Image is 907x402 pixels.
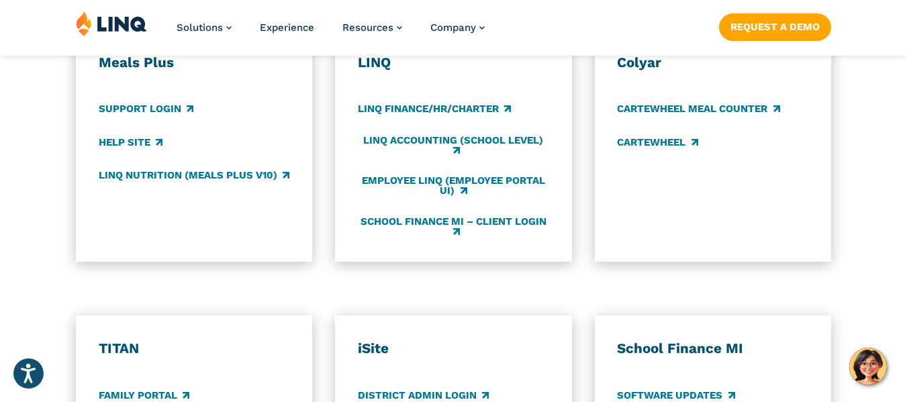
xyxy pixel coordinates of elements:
[99,102,193,117] a: Support Login
[358,102,511,117] a: LINQ Finance/HR/Charter
[849,348,887,385] button: Hello, have a question? Let’s chat.
[177,21,223,34] span: Solutions
[177,21,232,34] a: Solutions
[358,175,549,197] a: Employee LINQ (Employee Portal UI)
[177,11,485,55] nav: Primary Navigation
[358,54,549,71] h3: LINQ
[719,13,831,40] a: Request a Demo
[342,21,402,34] a: Resources
[76,11,147,36] img: LINQ | K‑12 Software
[358,135,549,157] a: LINQ Accounting (school level)
[358,340,549,357] h3: iSite
[617,102,779,117] a: CARTEWHEEL Meal Counter
[99,340,290,357] h3: TITAN
[430,21,485,34] a: Company
[99,54,290,71] h3: Meals Plus
[719,11,831,40] nav: Button Navigation
[358,215,549,238] a: School Finance MI – Client Login
[617,340,808,357] h3: School Finance MI
[99,135,162,150] a: Help Site
[617,54,808,71] h3: Colyar
[617,135,698,150] a: CARTEWHEEL
[342,21,393,34] span: Resources
[260,21,314,34] a: Experience
[430,21,476,34] span: Company
[99,168,289,183] a: LINQ Nutrition (Meals Plus v10)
